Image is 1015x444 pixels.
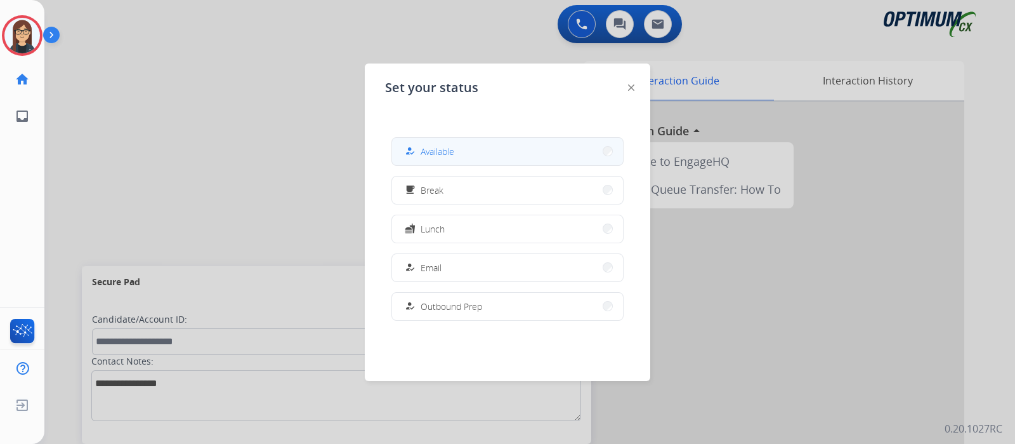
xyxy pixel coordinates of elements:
[392,138,623,165] button: Available
[4,18,40,53] img: avatar
[392,254,623,281] button: Email
[405,224,416,234] mat-icon: fastfood
[421,300,482,313] span: Outbound Prep
[421,261,442,274] span: Email
[392,177,623,204] button: Break
[392,215,623,243] button: Lunch
[628,84,634,91] img: close-button
[405,262,416,273] mat-icon: how_to_reg
[405,146,416,157] mat-icon: how_to_reg
[15,72,30,87] mat-icon: home
[392,293,623,320] button: Outbound Prep
[421,184,443,197] span: Break
[421,222,445,236] span: Lunch
[15,109,30,124] mat-icon: inbox
[421,145,454,158] span: Available
[385,79,478,97] span: Set your status
[405,185,416,196] mat-icon: free_breakfast
[945,421,1002,436] p: 0.20.1027RC
[405,301,416,312] mat-icon: how_to_reg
